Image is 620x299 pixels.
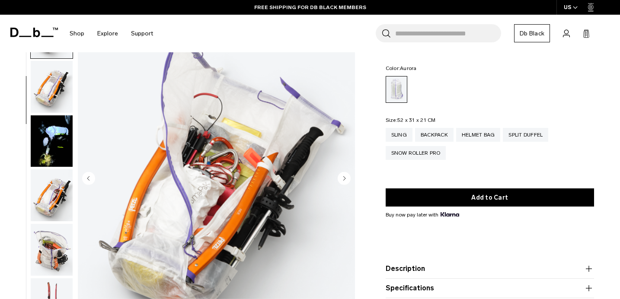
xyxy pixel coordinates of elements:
button: Previous slide [82,172,95,186]
button: Specifications [386,283,594,293]
span: Aurora [400,65,417,71]
button: Next slide [338,172,351,186]
a: Sling [386,128,412,142]
button: Weigh_Lighter_Backpack_25L_5.png [30,60,73,113]
a: Db Black [514,24,550,42]
a: Shop [70,18,84,49]
button: Weigh Lighter Backpack 25L Aurora [30,115,73,168]
button: Description [386,264,594,274]
a: Explore [97,18,118,49]
a: FREE SHIPPING FOR DB BLACK MEMBERS [254,3,366,11]
a: Aurora [386,76,407,103]
img: Weigh_Lighter_Backpack_25L_5.png [31,61,73,113]
img: Weigh Lighter Backpack 25L Aurora [31,115,73,167]
span: 52 x 31 x 21 CM [397,117,436,123]
nav: Main Navigation [63,15,160,52]
a: Support [131,18,153,49]
img: Weigh_Lighter_Backpack_25L_6.png [31,169,73,221]
legend: Color: [386,66,417,71]
a: Helmet Bag [456,128,501,142]
legend: Size: [386,118,436,123]
img: Weigh_Lighter_Backpack_25L_7.png [31,224,73,276]
button: Add to Cart [386,188,594,207]
span: Buy now pay later with [386,211,459,219]
a: Backpack [415,128,454,142]
button: Weigh_Lighter_Backpack_25L_7.png [30,223,73,276]
a: Split Duffel [503,128,548,142]
button: Weigh_Lighter_Backpack_25L_6.png [30,169,73,222]
img: {"height" => 20, "alt" => "Klarna"} [441,212,459,216]
a: Snow Roller Pro [386,146,446,160]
